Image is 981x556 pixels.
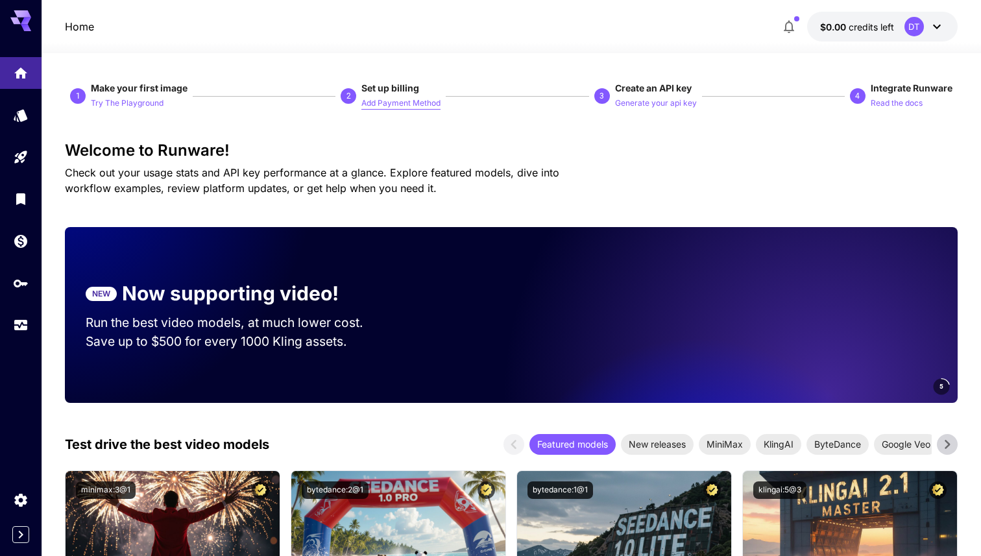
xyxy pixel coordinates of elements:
[302,481,369,499] button: bytedance:2@1
[703,481,721,499] button: Certified Model – Vetted for best performance and includes a commercial license.
[615,97,697,110] p: Generate your api key
[91,82,188,93] span: Make your first image
[361,95,441,110] button: Add Payment Method
[939,381,943,391] span: 5
[252,481,269,499] button: Certified Model – Vetted for best performance and includes a commercial license.
[529,434,616,455] div: Featured models
[753,481,806,499] button: klingai:5@3
[849,21,894,32] span: credits left
[65,19,94,34] a: Home
[13,149,29,165] div: Playground
[65,435,269,454] p: Test drive the best video models
[65,19,94,34] nav: breadcrumb
[806,434,869,455] div: ByteDance
[86,313,388,332] p: Run the best video models, at much lower cost.
[65,166,559,195] span: Check out your usage stats and API key performance at a glance. Explore featured models, dive int...
[92,288,110,300] p: NEW
[91,97,163,110] p: Try The Playground
[855,90,860,102] p: 4
[874,434,938,455] div: Google Veo
[91,95,163,110] button: Try The Playground
[599,90,604,102] p: 3
[807,12,958,42] button: $0.00DT
[699,437,751,451] span: MiniMax
[929,481,947,499] button: Certified Model – Vetted for best performance and includes a commercial license.
[529,437,616,451] span: Featured models
[820,20,894,34] div: $0.00
[478,481,495,499] button: Certified Model – Vetted for best performance and includes a commercial license.
[621,434,694,455] div: New releases
[13,61,29,77] div: Home
[756,434,801,455] div: KlingAI
[76,90,80,102] p: 1
[361,97,441,110] p: Add Payment Method
[871,82,952,93] span: Integrate Runware
[621,437,694,451] span: New releases
[13,233,29,249] div: Wallet
[13,191,29,207] div: Library
[346,90,351,102] p: 2
[86,332,388,351] p: Save up to $500 for every 1000 Kling assets.
[527,481,593,499] button: bytedance:1@1
[874,437,938,451] span: Google Veo
[871,95,923,110] button: Read the docs
[13,317,29,333] div: Usage
[615,82,692,93] span: Create an API key
[13,107,29,123] div: Models
[820,21,849,32] span: $0.00
[806,437,869,451] span: ByteDance
[12,526,29,543] button: Expand sidebar
[76,481,136,499] button: minimax:3@1
[904,17,924,36] div: DT
[756,437,801,451] span: KlingAI
[699,434,751,455] div: MiniMax
[122,279,339,308] p: Now supporting video!
[65,141,958,160] h3: Welcome to Runware!
[13,492,29,508] div: Settings
[13,275,29,291] div: API Keys
[361,82,419,93] span: Set up billing
[871,97,923,110] p: Read the docs
[615,95,697,110] button: Generate your api key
